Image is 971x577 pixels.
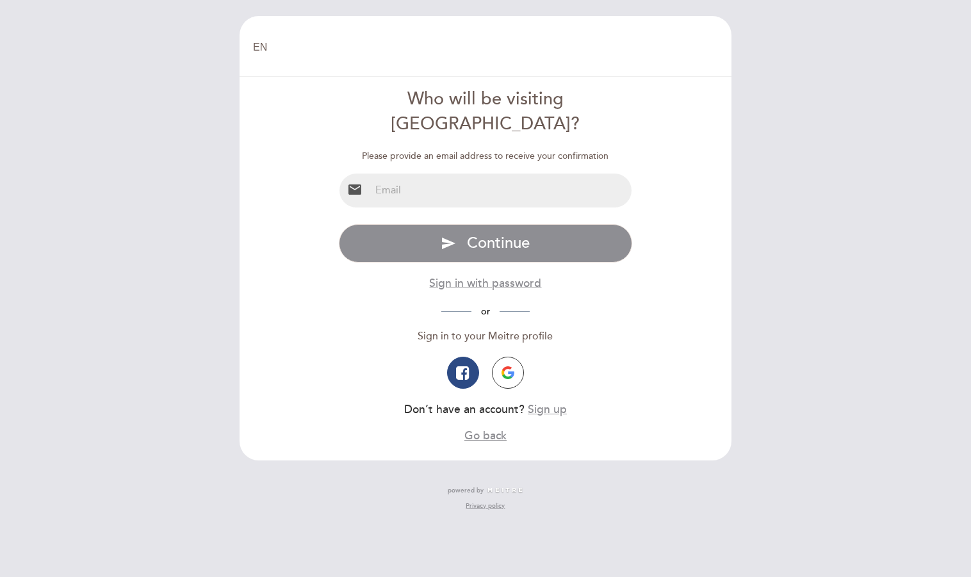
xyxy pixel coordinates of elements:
i: send [441,236,456,251]
button: Sign up [528,402,567,418]
a: Privacy policy [466,501,505,510]
a: powered by [448,486,523,495]
div: Please provide an email address to receive your confirmation [339,150,633,163]
img: icon-google.png [502,366,514,379]
span: Don’t have an account? [404,403,525,416]
div: Sign in to your Meitre profile [339,329,633,344]
span: or [471,306,500,317]
span: Continue [467,234,530,252]
button: send Continue [339,224,633,263]
button: Sign in with password [429,275,541,291]
div: Who will be visiting [GEOGRAPHIC_DATA]? [339,87,633,137]
input: Email [370,174,632,207]
img: MEITRE [487,487,523,494]
button: Go back [464,428,507,444]
span: powered by [448,486,484,495]
i: email [347,182,363,197]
